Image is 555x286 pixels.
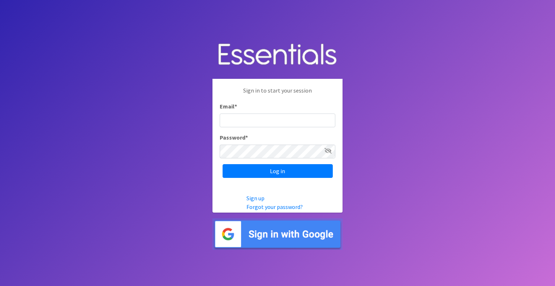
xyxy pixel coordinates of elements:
[235,103,237,110] abbr: required
[212,36,343,73] img: Human Essentials
[245,134,248,141] abbr: required
[220,102,237,111] label: Email
[223,164,333,178] input: Log in
[246,195,264,202] a: Sign up
[220,133,248,142] label: Password
[220,86,335,102] p: Sign in to start your session
[212,218,343,250] img: Sign in with Google
[246,203,303,210] a: Forgot your password?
